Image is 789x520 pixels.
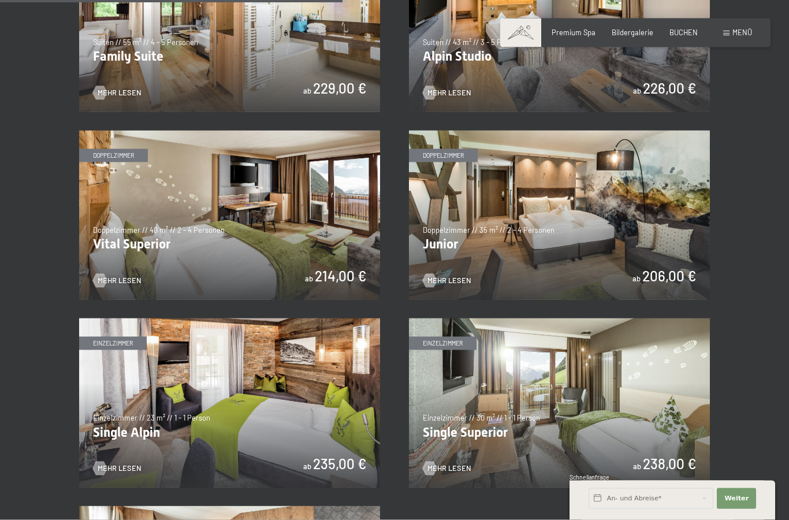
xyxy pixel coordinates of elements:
a: Single Superior [409,318,710,324]
a: Junior [409,131,710,136]
a: BUCHEN [669,28,698,37]
a: Premium Spa [552,28,596,37]
img: Vital Superior [79,131,380,300]
span: Menü [732,28,752,37]
span: Mehr Lesen [98,88,142,98]
button: Weiter [717,488,756,509]
span: Mehr Lesen [427,463,471,474]
a: Mehr Lesen [423,463,471,474]
a: Single Relax [79,506,380,512]
span: Mehr Lesen [427,88,471,98]
a: Mehr Lesen [93,276,142,286]
img: Single Alpin [79,318,380,488]
a: Mehr Lesen [423,88,471,98]
img: Junior [409,131,710,300]
a: Mehr Lesen [423,276,471,286]
span: Mehr Lesen [98,463,142,474]
a: Vital Superior [79,131,380,136]
a: Bildergalerie [612,28,653,37]
span: Mehr Lesen [427,276,471,286]
span: Schnellanfrage [570,474,609,481]
a: Mehr Lesen [93,463,142,474]
a: Mehr Lesen [93,88,142,98]
span: Weiter [724,494,749,503]
a: Single Alpin [79,318,380,324]
img: Single Superior [409,318,710,488]
span: Mehr Lesen [98,276,142,286]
